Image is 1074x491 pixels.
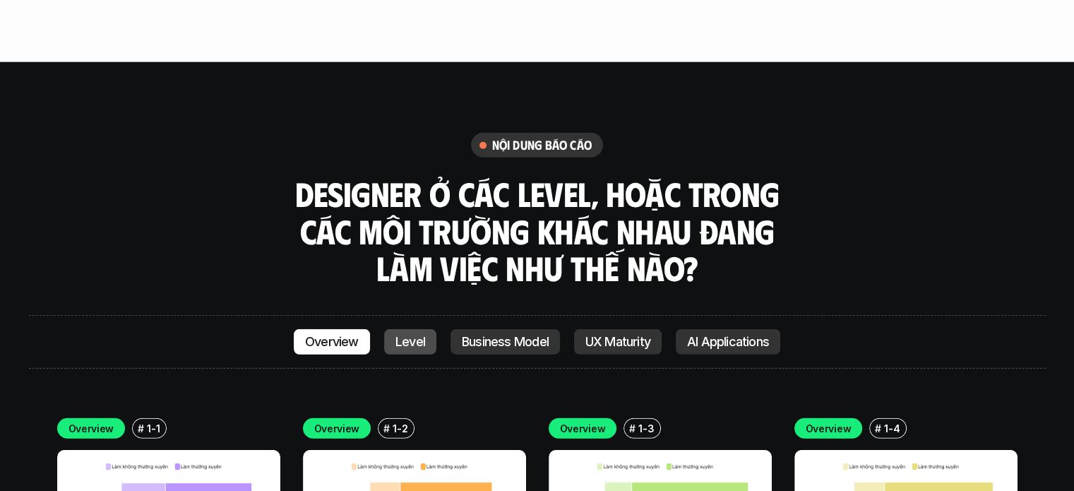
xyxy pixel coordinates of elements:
p: Overview [314,421,360,436]
h3: Designer ở các level, hoặc trong các môi trường khác nhau đang làm việc như thế nào? [290,175,784,287]
p: Level [395,335,425,349]
p: Business Model [462,335,549,349]
p: 1-4 [884,421,900,436]
h6: # [875,423,881,434]
a: Business Model [451,329,560,355]
h6: # [383,423,390,434]
a: Level [384,329,436,355]
p: Overview [560,421,606,436]
p: AI Applications [687,335,769,349]
h6: nội dung báo cáo [492,137,592,153]
h6: # [629,423,636,434]
h6: # [138,423,144,434]
a: AI Applications [676,329,780,355]
p: Overview [305,335,359,349]
p: 1-3 [638,421,654,436]
a: UX Maturity [574,329,662,355]
p: 1-2 [393,421,407,436]
a: Overview [294,329,370,355]
p: Overview [68,421,114,436]
p: Overview [806,421,852,436]
p: UX Maturity [585,335,650,349]
p: 1-1 [147,421,160,436]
